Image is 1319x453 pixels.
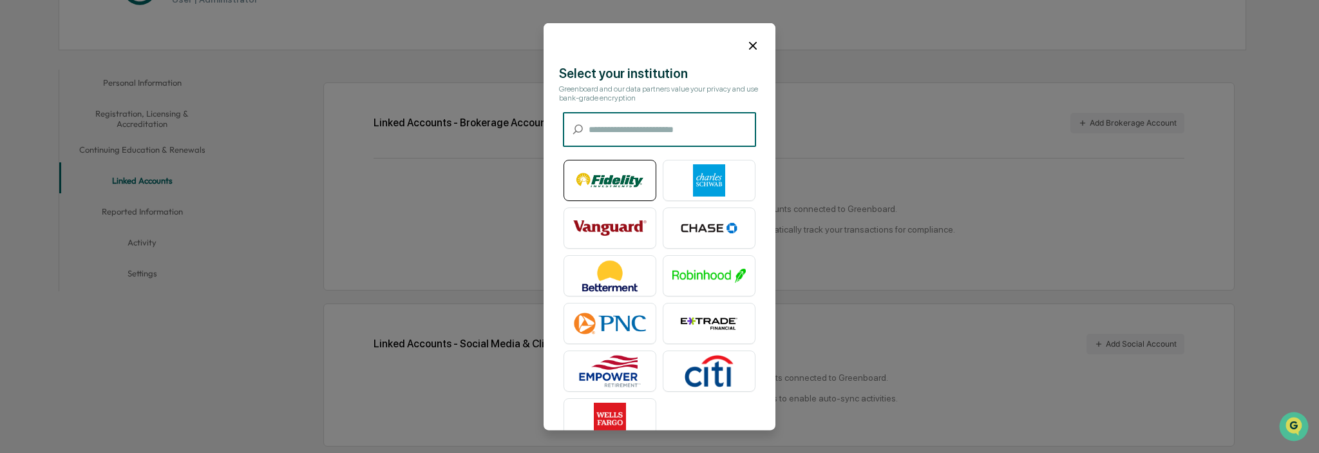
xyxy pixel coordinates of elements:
[13,26,234,47] p: How can we help?
[106,263,160,276] span: Attestations
[13,289,23,299] div: 🔎
[672,355,746,387] img: Citibank
[559,84,760,102] div: Greenboard and our data partners value your privacy and use bank-grade encryption
[672,307,746,340] img: E*TRADE
[573,212,647,244] img: Vanguard
[200,140,234,155] button: See all
[13,197,33,218] img: Hajj, Charbel
[26,287,81,300] span: Data Lookup
[27,98,50,121] img: 8933085812038_c878075ebb4cc5468115_72.jpg
[58,111,177,121] div: We're available if you need us!
[1278,410,1313,445] iframe: Open customer support
[219,102,234,117] button: Start new chat
[573,307,647,340] img: PNC
[128,319,156,329] span: Pylon
[8,282,86,305] a: 🔎Data Lookup
[26,263,83,276] span: Preclearance
[573,355,647,387] img: Empower Retirement
[8,258,88,281] a: 🖐️Preclearance
[114,175,140,185] span: [DATE]
[13,142,86,153] div: Past conversations
[573,164,647,197] img: Fidelity Investments
[573,260,647,292] img: Betterment
[40,209,90,220] span: Hajj, Charbel
[40,175,104,185] span: [PERSON_NAME]
[99,209,126,220] span: [DATE]
[13,98,36,121] img: 1746055101610-c473b297-6a78-478c-a979-82029cc54cd1
[672,212,746,244] img: Chase
[93,264,104,275] div: 🗄️
[88,258,165,281] a: 🗄️Attestations
[26,175,36,186] img: 1746055101610-c473b297-6a78-478c-a979-82029cc54cd1
[559,65,760,81] div: Select your institution
[58,98,211,111] div: Start new chat
[573,403,647,435] img: Wells Fargo
[672,164,746,197] img: Charles Schwab
[107,175,111,185] span: •
[13,264,23,275] div: 🖐️
[92,209,97,220] span: •
[91,318,156,329] a: Powered byPylon
[672,260,746,292] img: Robinhood
[13,162,33,183] img: Jack Rasmussen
